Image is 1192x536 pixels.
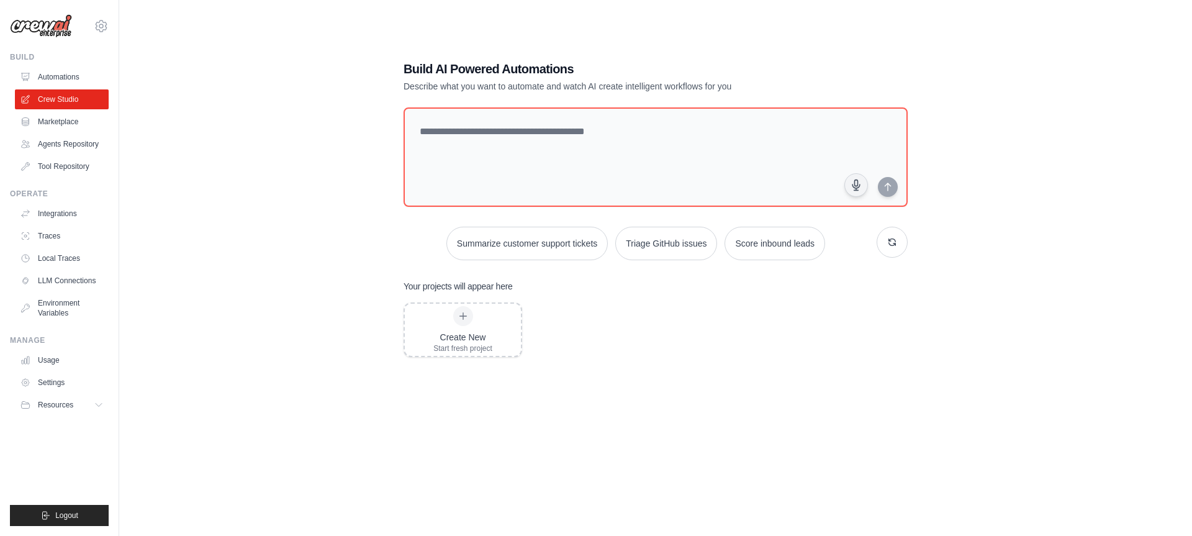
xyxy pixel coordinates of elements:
[433,343,492,353] div: Start fresh project
[615,227,717,260] button: Triage GitHub issues
[15,204,109,224] a: Integrations
[877,227,908,258] button: Get new suggestions
[10,505,109,526] button: Logout
[433,331,492,343] div: Create New
[10,335,109,345] div: Manage
[15,271,109,291] a: LLM Connections
[15,112,109,132] a: Marketplace
[10,14,72,38] img: Logo
[15,248,109,268] a: Local Traces
[725,227,825,260] button: Score inbound leads
[15,293,109,323] a: Environment Variables
[15,134,109,154] a: Agents Repository
[15,226,109,246] a: Traces
[10,189,109,199] div: Operate
[15,373,109,393] a: Settings
[404,60,821,78] h1: Build AI Powered Automations
[15,350,109,370] a: Usage
[15,157,109,176] a: Tool Repository
[844,173,868,197] button: Click to speak your automation idea
[404,80,821,93] p: Describe what you want to automate and watch AI create intelligent workflows for you
[15,395,109,415] button: Resources
[10,52,109,62] div: Build
[55,511,78,520] span: Logout
[38,400,73,410] span: Resources
[15,67,109,87] a: Automations
[15,89,109,109] a: Crew Studio
[404,280,513,293] h3: Your projects will appear here
[446,227,608,260] button: Summarize customer support tickets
